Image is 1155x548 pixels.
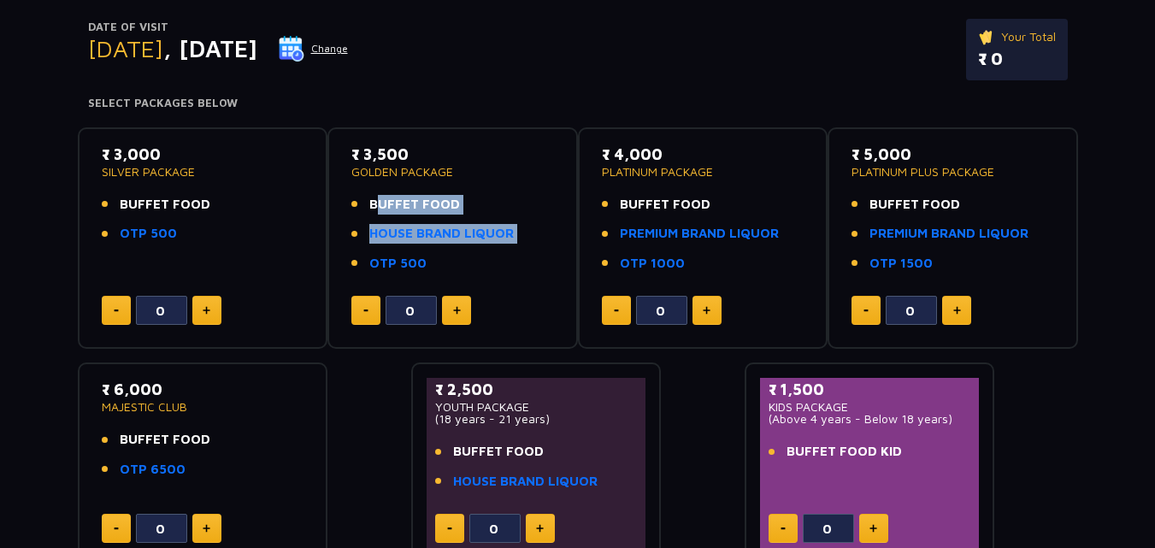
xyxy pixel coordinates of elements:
p: ₹ 0 [978,46,1056,72]
p: YOUTH PACKAGE [435,401,638,413]
img: minus [863,309,869,312]
a: OTP 6500 [120,460,186,480]
p: PLATINUM PLUS PACKAGE [852,166,1054,178]
p: PLATINUM PACKAGE [602,166,804,178]
img: plus [703,306,710,315]
p: GOLDEN PACKAGE [351,166,554,178]
img: plus [869,524,877,533]
img: plus [203,306,210,315]
span: BUFFET FOOD [369,195,460,215]
img: minus [114,527,119,530]
img: ticket [978,27,996,46]
img: minus [781,527,786,530]
span: BUFFET FOOD [869,195,960,215]
p: MAJESTIC CLUB [102,401,304,413]
p: Your Total [978,27,1056,46]
p: (Above 4 years - Below 18 years) [769,413,971,425]
a: PREMIUM BRAND LIQUOR [620,224,779,244]
img: plus [953,306,961,315]
span: BUFFET FOOD [453,442,544,462]
p: ₹ 3,000 [102,143,304,166]
p: ₹ 3,500 [351,143,554,166]
img: minus [447,527,452,530]
button: Change [278,35,349,62]
h4: Select Packages Below [88,97,1068,110]
span: , [DATE] [163,34,257,62]
p: ₹ 6,000 [102,378,304,401]
p: ₹ 2,500 [435,378,638,401]
a: OTP 500 [120,224,177,244]
p: (18 years - 21 years) [435,413,638,425]
p: ₹ 1,500 [769,378,971,401]
a: HOUSE BRAND LIQUOR [453,472,598,492]
p: ₹ 4,000 [602,143,804,166]
p: Date of Visit [88,19,349,36]
img: plus [203,524,210,533]
span: BUFFET FOOD [120,430,210,450]
img: minus [614,309,619,312]
span: [DATE] [88,34,163,62]
a: HOUSE BRAND LIQUOR [369,224,514,244]
p: ₹ 5,000 [852,143,1054,166]
p: SILVER PACKAGE [102,166,304,178]
img: minus [114,309,119,312]
span: BUFFET FOOD [620,195,710,215]
img: plus [453,306,461,315]
a: OTP 500 [369,254,427,274]
a: OTP 1500 [869,254,933,274]
span: BUFFET FOOD [120,195,210,215]
a: PREMIUM BRAND LIQUOR [869,224,1028,244]
a: OTP 1000 [620,254,685,274]
span: BUFFET FOOD KID [787,442,902,462]
p: KIDS PACKAGE [769,401,971,413]
img: minus [363,309,368,312]
img: plus [536,524,544,533]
